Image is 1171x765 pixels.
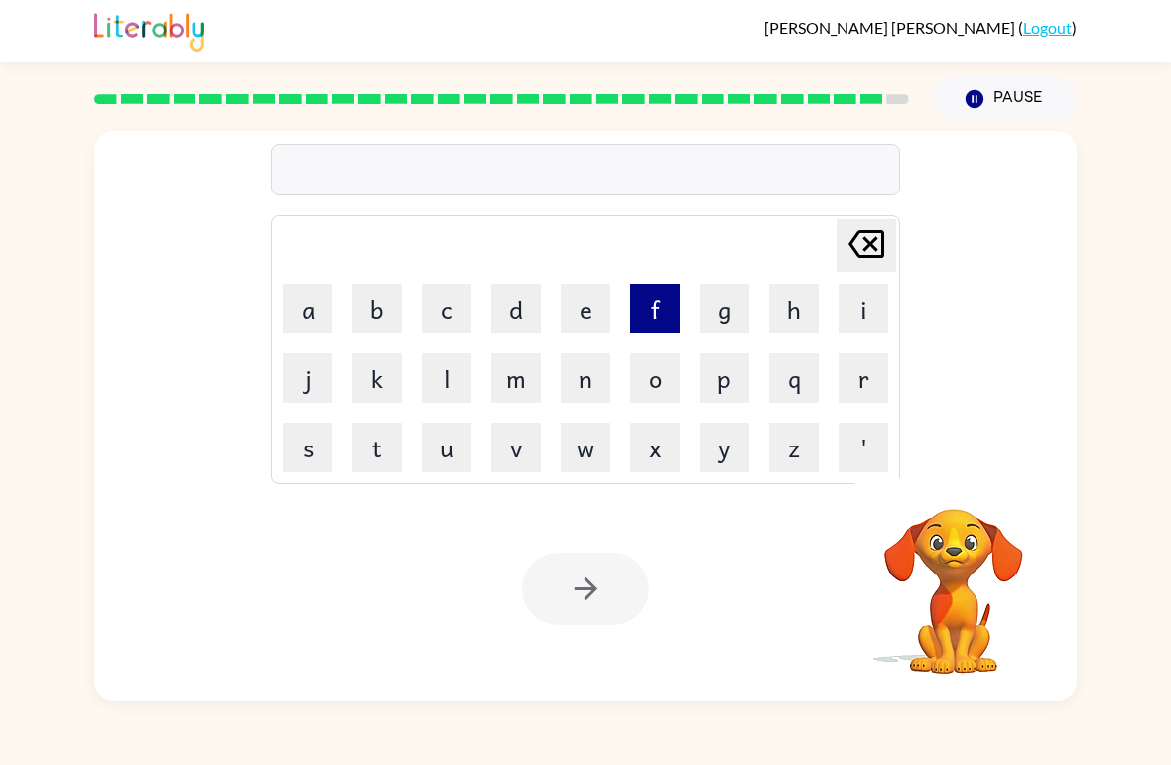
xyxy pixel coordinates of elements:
button: p [700,353,749,403]
button: y [700,423,749,472]
button: h [769,284,819,333]
button: u [422,423,471,472]
button: m [491,353,541,403]
button: ' [839,423,888,472]
a: Logout [1023,18,1072,37]
button: j [283,353,332,403]
button: a [283,284,332,333]
button: b [352,284,402,333]
div: ( ) [764,18,1077,37]
span: [PERSON_NAME] [PERSON_NAME] [764,18,1018,37]
button: g [700,284,749,333]
button: x [630,423,680,472]
button: c [422,284,471,333]
button: Pause [933,76,1077,122]
button: r [839,353,888,403]
button: z [769,423,819,472]
button: i [839,284,888,333]
button: w [561,423,610,472]
video: Your browser must support playing .mp4 files to use Literably. Please try using another browser. [854,478,1053,677]
button: o [630,353,680,403]
button: s [283,423,332,472]
button: f [630,284,680,333]
button: e [561,284,610,333]
img: Literably [94,8,204,52]
button: d [491,284,541,333]
button: l [422,353,471,403]
button: v [491,423,541,472]
button: q [769,353,819,403]
button: n [561,353,610,403]
button: k [352,353,402,403]
button: t [352,423,402,472]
